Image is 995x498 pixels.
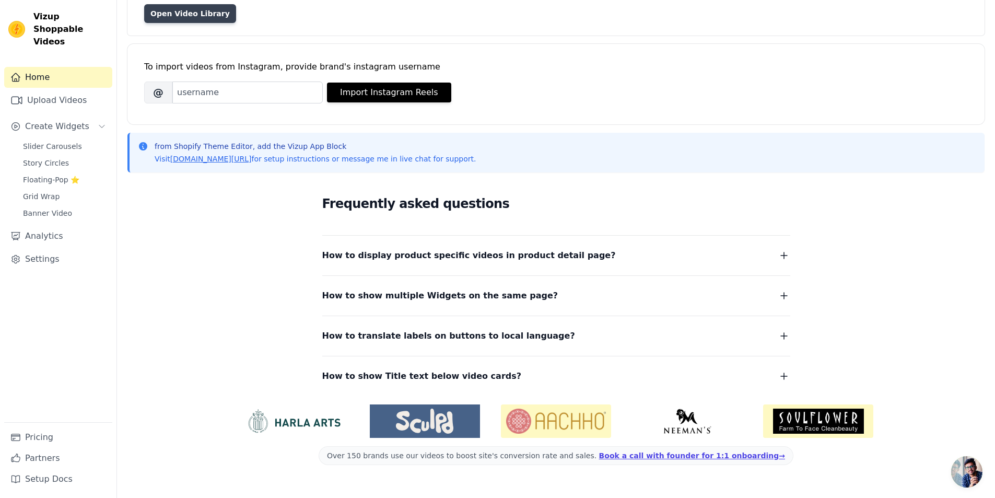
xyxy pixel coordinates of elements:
[33,10,108,48] span: Vizup Shoppable Videos
[17,139,112,154] a: Slider Carousels
[4,67,112,88] a: Home
[8,21,25,38] img: Vizup
[23,191,60,202] span: Grid Wrap
[4,249,112,270] a: Settings
[501,404,611,438] img: Aachho
[23,141,82,152] span: Slider Carousels
[599,451,785,460] a: Book a call with founder for 1:1 onboarding
[172,82,323,103] input: username
[763,404,873,438] img: Soulflower
[4,116,112,137] button: Create Widgets
[23,208,72,218] span: Banner Video
[632,409,742,434] img: Neeman's
[25,120,89,133] span: Create Widgets
[144,61,968,73] div: To import videos from Instagram, provide brand's instagram username
[144,4,236,23] a: Open Video Library
[322,193,790,214] h2: Frequently asked questions
[322,248,616,263] span: How to display product specific videos in product detail page?
[322,329,790,343] button: How to translate labels on buttons to local language?
[17,189,112,204] a: Grid Wrap
[17,156,112,170] a: Story Circles
[322,288,790,303] button: How to show multiple Widgets on the same page?
[17,206,112,221] a: Banner Video
[239,409,349,434] img: HarlaArts
[327,83,451,102] button: Import Instagram Reels
[23,158,69,168] span: Story Circles
[322,329,575,343] span: How to translate labels on buttons to local language?
[322,288,558,303] span: How to show multiple Widgets on the same page?
[155,154,476,164] p: Visit for setup instructions or message me in live chat for support.
[322,369,790,384] button: How to show Title text below video cards?
[4,448,112,469] a: Partners
[17,172,112,187] a: Floating-Pop ⭐
[144,82,172,103] span: @
[170,155,252,163] a: [DOMAIN_NAME][URL]
[370,409,480,434] img: Sculpd US
[4,90,112,111] a: Upload Videos
[322,248,790,263] button: How to display product specific videos in product detail page?
[322,369,522,384] span: How to show Title text below video cards?
[23,175,79,185] span: Floating-Pop ⭐
[4,226,112,247] a: Analytics
[4,469,112,490] a: Setup Docs
[155,141,476,152] p: from Shopify Theme Editor, add the Vizup App Block
[4,427,112,448] a: Pricing
[951,456,982,488] a: Open chat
